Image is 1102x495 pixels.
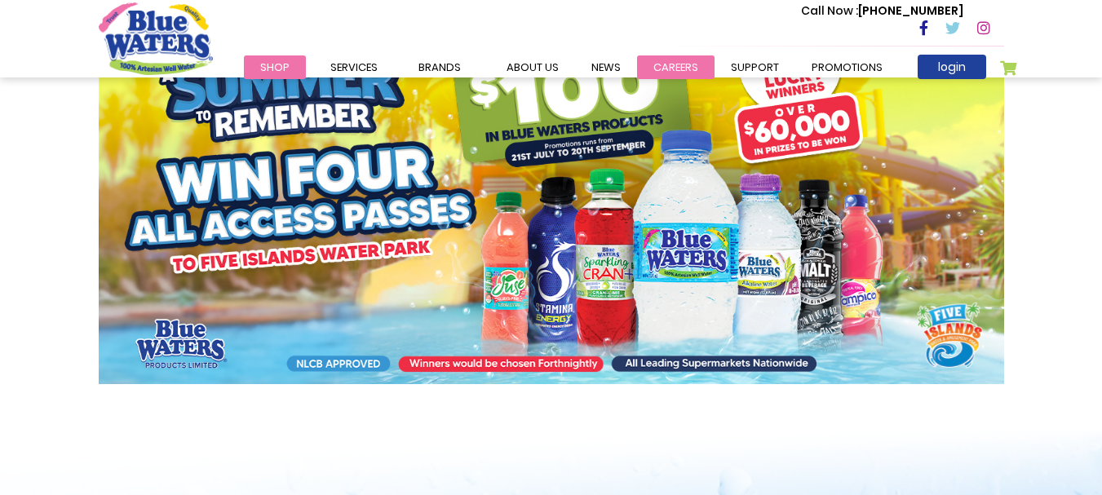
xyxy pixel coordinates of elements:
[801,2,963,20] p: [PHONE_NUMBER]
[99,2,213,74] a: store logo
[637,55,715,79] a: careers
[490,55,575,79] a: about us
[918,55,986,79] a: login
[575,55,637,79] a: News
[418,60,461,75] span: Brands
[260,60,290,75] span: Shop
[801,2,858,19] span: Call Now :
[715,55,795,79] a: support
[330,60,378,75] span: Services
[795,55,899,79] a: Promotions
